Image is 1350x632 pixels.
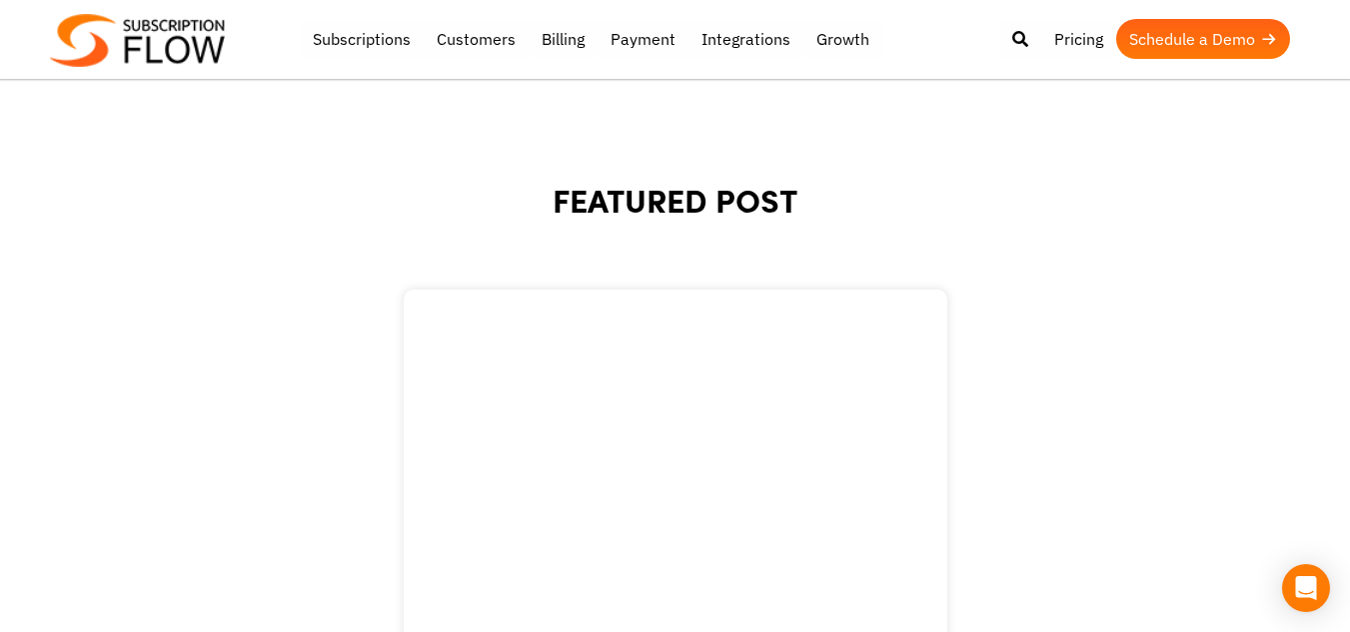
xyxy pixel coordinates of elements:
[300,19,424,59] a: Subscriptions
[1282,564,1330,612] div: Open Intercom Messenger
[1041,19,1116,59] a: Pricing
[598,19,688,59] a: Payment
[424,19,529,59] a: Customers
[803,19,882,59] a: Growth
[50,14,225,67] img: Subscriptionflow
[76,180,1275,270] h1: FEATURED POST
[529,19,598,59] a: Billing
[688,19,803,59] a: Integrations
[1116,19,1290,59] a: Schedule a Demo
